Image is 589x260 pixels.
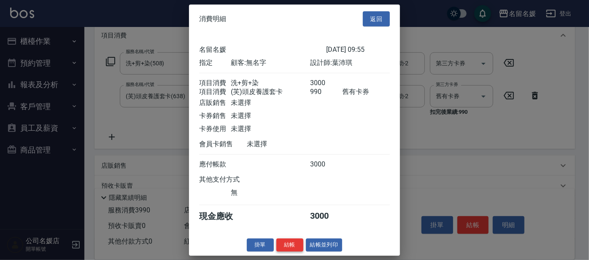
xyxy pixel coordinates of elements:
div: 3000 [311,79,342,88]
div: 會員卡銷售 [199,140,247,149]
div: 990 [311,88,342,96]
div: [DATE] 09:55 [326,46,390,54]
span: 消費明細 [199,15,226,23]
div: 項目消費 [199,79,231,88]
div: 其他支付方式 [199,175,263,184]
div: 顧客: 無名字 [231,59,310,67]
div: 指定 [199,59,231,67]
div: 3000 [311,211,342,222]
div: 洗+剪+染 [231,79,310,88]
div: 名留名媛 [199,46,326,54]
button: 結帳並列印 [306,239,343,252]
div: 項目消費 [199,88,231,96]
div: 無 [231,188,310,197]
div: 現金應收 [199,211,247,222]
div: 未選擇 [247,140,326,149]
div: 應付帳款 [199,160,231,169]
div: 未選擇 [231,99,310,107]
button: 返回 [363,11,390,27]
button: 結帳 [276,239,303,252]
div: 設計師: 葉沛琪 [311,59,390,67]
div: 舊有卡券 [342,88,390,96]
div: 未選擇 [231,112,310,121]
button: 掛單 [247,239,274,252]
div: 店販銷售 [199,99,231,107]
div: 未選擇 [231,125,310,134]
div: 卡券銷售 [199,112,231,121]
div: 3000 [311,160,342,169]
div: 卡券使用 [199,125,231,134]
div: (芙)頭皮養護套卡 [231,88,310,96]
